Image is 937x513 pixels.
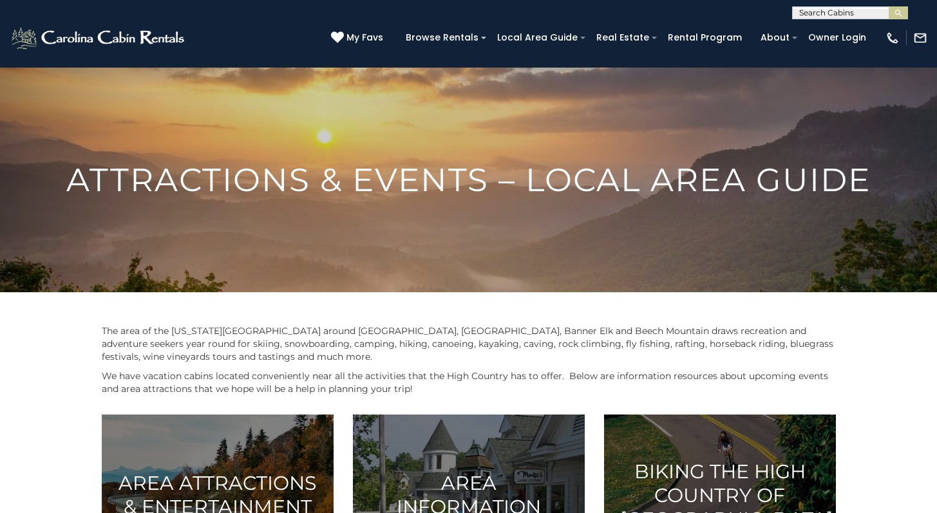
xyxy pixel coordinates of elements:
[590,28,656,48] a: Real Estate
[102,369,836,395] p: We have vacation cabins located conveniently near all the activities that the High Country has to...
[102,324,836,363] p: The area of the [US_STATE][GEOGRAPHIC_DATA] around [GEOGRAPHIC_DATA], [GEOGRAPHIC_DATA], Banner E...
[10,25,188,51] img: White-1-2.png
[885,31,900,45] img: phone-regular-white.png
[913,31,927,45] img: mail-regular-white.png
[754,28,796,48] a: About
[399,28,485,48] a: Browse Rentals
[661,28,748,48] a: Rental Program
[491,28,584,48] a: Local Area Guide
[802,28,873,48] a: Owner Login
[346,31,383,44] span: My Favs
[331,31,386,45] a: My Favs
